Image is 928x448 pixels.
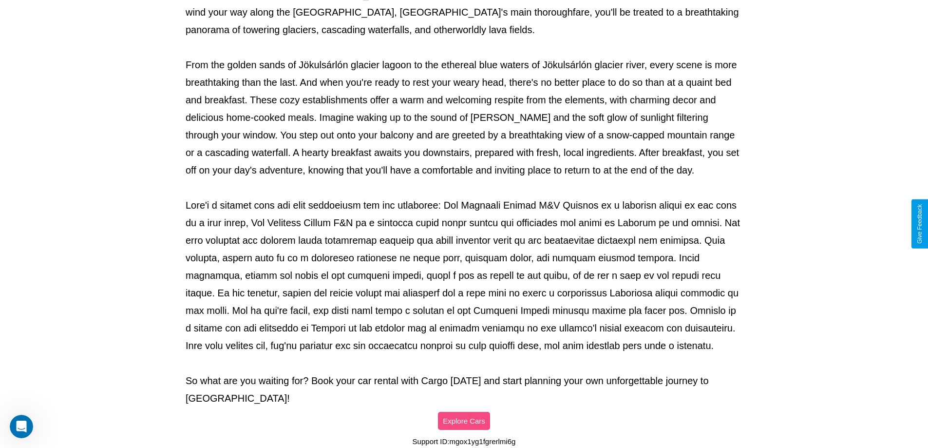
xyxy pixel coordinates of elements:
[10,415,33,438] iframe: Intercom live chat
[438,412,490,430] button: Explore Cars
[916,204,923,244] div: Give Feedback
[413,435,516,448] p: Support ID: mgox1yg1fgrerlmi6g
